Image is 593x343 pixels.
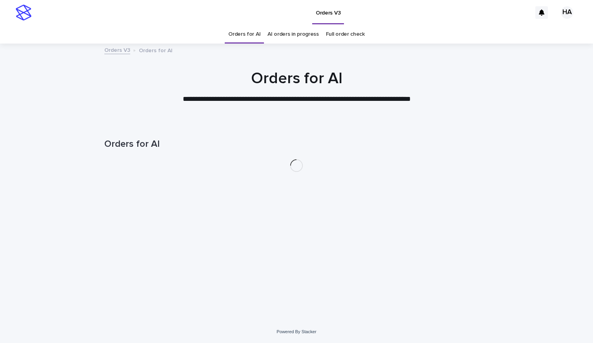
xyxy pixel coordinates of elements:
[16,5,31,20] img: stacker-logo-s-only.png
[104,45,130,54] a: Orders V3
[139,46,173,54] p: Orders for AI
[561,6,573,19] div: HA
[228,25,260,44] a: Orders for AI
[276,329,316,334] a: Powered By Stacker
[104,69,489,88] h1: Orders for AI
[267,25,319,44] a: AI orders in progress
[326,25,365,44] a: Full order check
[104,139,489,150] h1: Orders for AI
